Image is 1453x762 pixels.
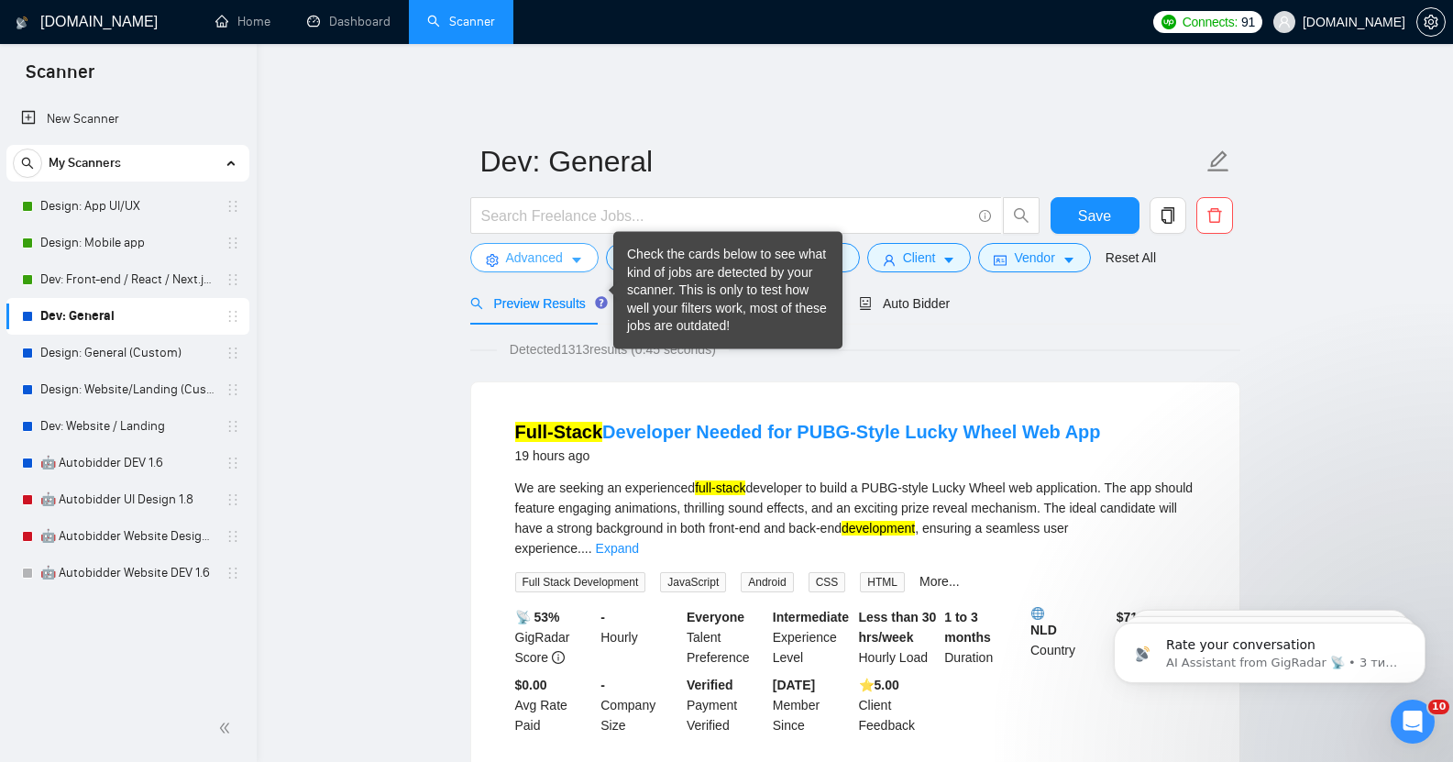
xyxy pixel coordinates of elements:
[40,335,215,371] a: Design: General (Custom)
[1183,12,1238,32] span: Connects:
[773,678,815,692] b: [DATE]
[1027,607,1113,668] div: Country
[6,101,249,138] li: New Scanner
[942,253,955,267] span: caret-down
[6,145,249,591] li: My Scanners
[860,572,905,592] span: HTML
[683,607,769,668] div: Talent Preference
[226,199,240,214] span: holder
[842,521,915,536] mark: development
[515,478,1195,558] div: We are seeking an experienced developer to build a PUBG-style Lucky Wheel web application. The ap...
[597,607,683,668] div: Hourly
[1416,15,1446,29] a: setting
[515,422,603,442] mark: Full-Stack
[627,246,829,336] div: Check the cards below to see what kind of jobs are detected by your scanner. This is only to test...
[1196,197,1233,234] button: delete
[515,610,560,624] b: 📡 53%
[21,101,235,138] a: New Scanner
[741,572,793,592] span: Android
[226,382,240,397] span: holder
[470,296,602,311] span: Preview Results
[855,607,941,668] div: Hourly Load
[40,518,215,555] a: 🤖 Autobidder Website Design 1.8
[859,610,937,645] b: Less than 30 hrs/week
[944,610,991,645] b: 1 to 3 months
[40,555,215,591] a: 🤖 Autobidder Website DEV 1.6
[512,607,598,668] div: GigRadar Score
[40,445,215,481] a: 🤖 Autobidder DEV 1.6
[14,157,41,170] span: search
[1206,149,1230,173] span: edit
[1428,700,1449,714] span: 10
[994,253,1007,267] span: idcard
[307,14,391,29] a: dashboardDashboard
[570,253,583,267] span: caret-down
[1062,253,1075,267] span: caret-down
[867,243,972,272] button: userClientcaret-down
[49,145,121,182] span: My Scanners
[497,339,729,359] span: Detected 1313 results (0.45 seconds)
[226,346,240,360] span: holder
[606,243,754,272] button: barsJob Categorycaret-down
[506,248,563,268] span: Advanced
[687,610,744,624] b: Everyone
[515,422,1101,442] a: Full-StackDeveloper Needed for PUBG-Style Lucky Wheel Web App
[1004,207,1039,224] span: search
[859,678,899,692] b: ⭐️ 5.00
[1030,607,1109,637] b: NLD
[40,371,215,408] a: Design: Website/Landing (Custom)
[1003,197,1040,234] button: search
[683,675,769,735] div: Payment Verified
[1161,15,1176,29] img: upwork-logo.png
[1391,700,1435,744] iframe: Intercom live chat
[687,678,733,692] b: Verified
[809,572,846,592] span: CSS
[581,541,592,556] span: ...
[660,572,726,592] span: JavaScript
[1051,197,1139,234] button: Save
[978,243,1090,272] button: idcardVendorcaret-down
[226,236,240,250] span: holder
[1106,248,1156,268] a: Reset All
[480,138,1203,184] input: Scanner name...
[515,678,547,692] b: $0.00
[695,480,745,495] mark: full-stack
[1417,15,1445,29] span: setting
[470,243,599,272] button: settingAdvancedcaret-down
[1014,248,1054,268] span: Vendor
[593,294,610,311] div: Tooltip anchor
[1416,7,1446,37] button: setting
[1086,584,1453,712] iframe: Intercom notifications повідомлення
[773,610,849,624] b: Intermediate
[13,149,42,178] button: search
[769,607,855,668] div: Experience Level
[1078,204,1111,227] span: Save
[226,419,240,434] span: holder
[40,298,215,335] a: Dev: General
[481,204,971,227] input: Search Freelance Jobs...
[1031,607,1044,620] img: 🌐
[597,675,683,735] div: Company Size
[215,14,270,29] a: homeHome
[40,261,215,298] a: Dev: Front-end / React / Next.js / WebGL / GSAP
[941,607,1027,668] div: Duration
[40,408,215,445] a: Dev: Website / Landing
[979,210,991,222] span: info-circle
[218,719,237,737] span: double-left
[515,572,646,592] span: Full Stack Development
[515,445,1101,467] div: 19 hours ago
[486,253,499,267] span: setting
[40,188,215,225] a: Design: App UI/UX
[903,248,936,268] span: Client
[552,651,565,664] span: info-circle
[11,59,109,97] span: Scanner
[600,678,605,692] b: -
[1150,207,1185,224] span: copy
[16,8,28,38] img: logo
[883,253,896,267] span: user
[855,675,941,735] div: Client Feedback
